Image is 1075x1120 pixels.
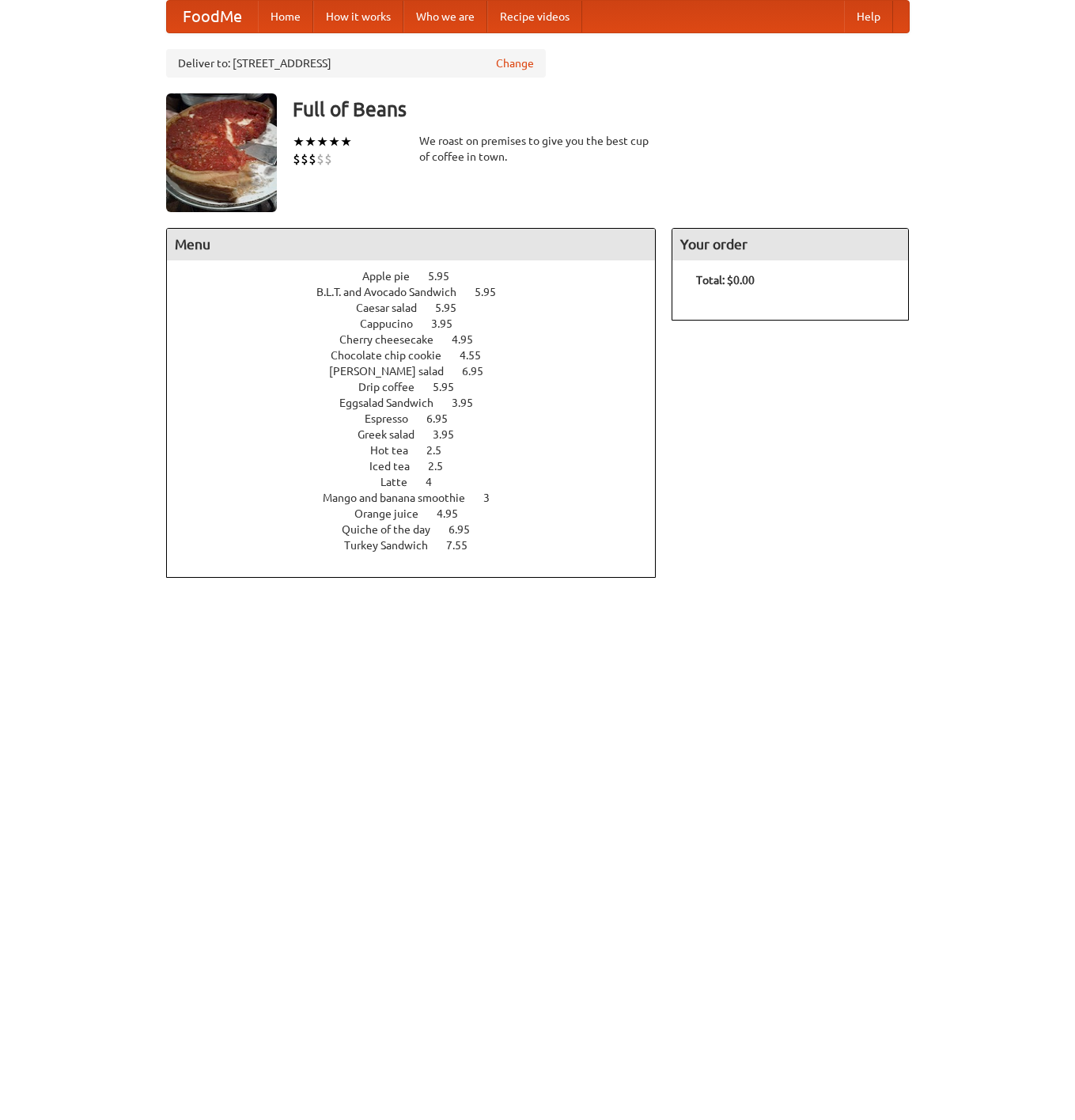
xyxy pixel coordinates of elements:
span: 6.95 [462,365,499,378]
span: 3.95 [433,428,470,441]
a: Apple pie 5.95 [362,270,479,283]
a: Iced tea 2.5 [369,460,472,473]
span: 2.5 [426,444,457,457]
a: Quiche of the day 6.95 [342,523,499,536]
a: Eggsalad Sandwich 3.95 [339,397,502,409]
a: Cappucino 3.95 [360,317,482,330]
span: 4.95 [452,333,489,346]
span: 2.5 [428,460,459,473]
span: Iced tea [369,460,426,473]
span: 5.95 [428,270,465,283]
span: Espresso [365,412,424,425]
span: Latte [380,476,423,488]
li: $ [301,150,308,168]
span: Mango and banana smoothie [323,492,481,504]
h3: Full of Beans [293,93,910,125]
a: [PERSON_NAME] salad 6.95 [329,365,513,378]
span: 4 [426,476,448,488]
span: 5.95 [435,302,472,314]
a: Hot tea 2.5 [370,444,471,457]
a: Greek salad 3.95 [358,428,483,441]
span: 6.95 [449,523,486,536]
a: Chocolate chip cookie 4.55 [331,349,510,362]
span: Chocolate chip cookie [331,349,457,362]
span: Cherry cheesecake [339,333,449,346]
span: B.L.T. and Avocado Sandwich [316,286,472,298]
span: Quiche of the day [342,523,446,536]
a: Caesar salad 5.95 [356,302,486,314]
a: Espresso 6.95 [365,412,477,425]
li: ★ [293,133,305,150]
img: angular.jpg [166,93,277,212]
a: Mango and banana smoothie 3 [323,492,519,504]
span: Caesar salad [356,302,433,314]
a: Change [496,55,534,71]
span: Drip coffee [358,381,430,393]
h4: Menu [167,229,656,260]
span: Eggsalad Sandwich [339,397,449,409]
a: Cherry cheesecake 4.95 [339,333,502,346]
li: $ [324,150,332,168]
span: 3.95 [431,317,468,330]
li: ★ [328,133,340,150]
li: $ [293,150,301,168]
span: 7.55 [446,539,483,552]
a: Turkey Sandwich 7.55 [344,539,497,552]
a: Drip coffee 5.95 [358,381,483,393]
li: $ [308,150,316,168]
span: 4.55 [460,349,497,362]
a: FoodMe [167,1,258,32]
a: Home [258,1,313,32]
span: Orange juice [354,507,434,520]
span: 5.95 [475,286,512,298]
span: Greek salad [358,428,430,441]
li: ★ [340,133,352,150]
li: $ [316,150,324,168]
span: Turkey Sandwich [344,539,444,552]
h4: Your order [672,229,908,260]
span: [PERSON_NAME] salad [329,365,460,378]
a: Latte 4 [380,476,461,488]
span: 4.95 [437,507,474,520]
span: 3.95 [452,397,489,409]
span: 5.95 [433,381,470,393]
span: Hot tea [370,444,424,457]
span: Apple pie [362,270,426,283]
b: Total: $0.00 [696,274,755,287]
li: ★ [305,133,316,150]
div: Deliver to: [STREET_ADDRESS] [166,49,546,78]
li: ★ [316,133,328,150]
a: Help [844,1,893,32]
a: Who we are [403,1,487,32]
a: How it works [313,1,403,32]
div: We roast on premises to give you the best cup of coffee in town. [419,133,657,165]
a: Orange juice 4.95 [354,507,487,520]
span: 3 [483,492,505,504]
span: 6.95 [426,412,464,425]
a: B.L.T. and Avocado Sandwich 5.95 [316,286,525,298]
span: Cappucino [360,317,429,330]
a: Recipe videos [487,1,582,32]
